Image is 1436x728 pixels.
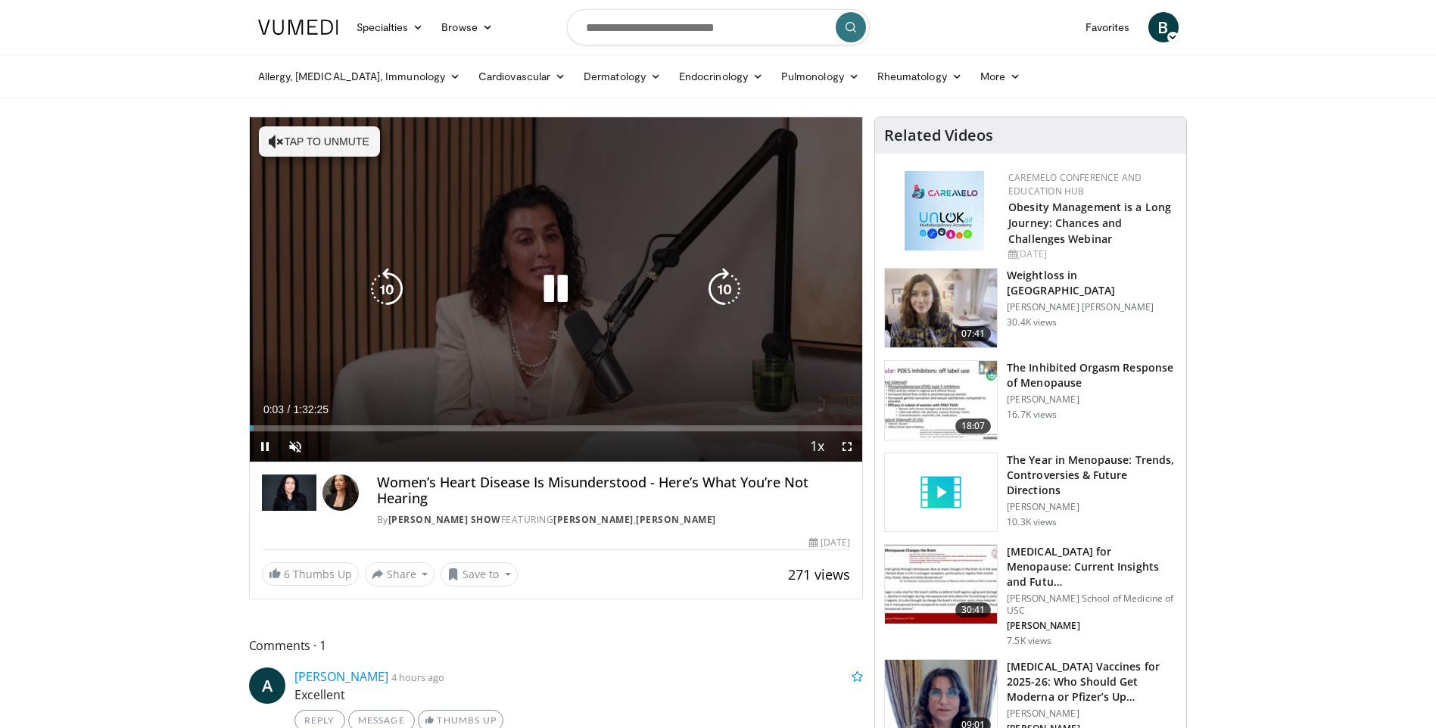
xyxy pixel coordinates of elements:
[884,268,1177,348] a: 07:41 Weightloss in [GEOGRAPHIC_DATA] [PERSON_NAME] [PERSON_NAME] 30.4K views
[284,567,290,581] span: 6
[884,360,1177,440] a: 18:07 The Inhibited Orgasm Response of Menopause [PERSON_NAME] 16.7K views
[1007,659,1177,705] h3: [MEDICAL_DATA] Vaccines for 2025-26: Who Should Get Moderna or Pfizer’s Up…
[1076,12,1139,42] a: Favorites
[288,403,291,415] span: /
[1007,516,1057,528] p: 10.3K views
[262,474,316,511] img: Dr. Gabrielle Lyon Show
[802,431,832,462] button: Playback Rate
[365,562,435,586] button: Share
[1007,409,1057,421] p: 16.7K views
[293,403,329,415] span: 1:32:25
[249,636,864,655] span: Comments 1
[250,431,280,462] button: Pause
[636,513,716,526] a: [PERSON_NAME]
[868,61,971,92] a: Rheumatology
[884,544,1177,647] a: 30:41 [MEDICAL_DATA] for Menopause: Current Insights and Futu… [PERSON_NAME] School of Medicine o...
[885,361,997,440] img: 283c0f17-5e2d-42ba-a87c-168d447cdba4.150x105_q85_crop-smart_upscale.jpg
[258,20,338,35] img: VuMedi Logo
[377,474,850,507] h4: Women’s Heart Disease Is Misunderstood - Here’s What You’re Not Hearing
[377,513,850,527] div: By FEATURING ,
[1007,360,1177,390] h3: The Inhibited Orgasm Response of Menopause
[670,61,772,92] a: Endocrinology
[280,431,310,462] button: Unmute
[1008,247,1174,261] div: [DATE]
[249,667,285,704] a: A
[1007,301,1177,313] p: [PERSON_NAME] [PERSON_NAME]
[1148,12,1179,42] a: B
[575,61,670,92] a: Dermatology
[955,602,992,618] span: 30:41
[809,536,850,549] div: [DATE]
[262,562,359,586] a: 6 Thumbs Up
[1007,620,1177,632] p: [PERSON_NAME]
[885,269,997,347] img: 9983fed1-7565-45be-8934-aef1103ce6e2.150x105_q85_crop-smart_upscale.jpg
[567,9,870,45] input: Search topics, interventions
[885,545,997,624] img: 47271b8a-94f4-49c8-b914-2a3d3af03a9e.150x105_q85_crop-smart_upscale.jpg
[250,117,863,462] video-js: Video Player
[322,474,359,511] img: Avatar
[885,453,997,532] img: video_placeholder_short.svg
[905,171,984,250] img: 45df64a9-a6de-482c-8a90-ada250f7980c.png.150x105_q85_autocrop_double_scale_upscale_version-0.2.jpg
[955,326,992,341] span: 07:41
[971,61,1029,92] a: More
[294,686,864,704] p: Excellent
[1007,453,1177,498] h3: The Year in Menopause: Trends, Controversies & Future Directions
[294,668,388,685] a: [PERSON_NAME]
[1007,708,1177,720] p: [PERSON_NAME]
[884,453,1177,533] a: The Year in Menopause: Trends, Controversies & Future Directions [PERSON_NAME] 10.3K views
[1007,316,1057,328] p: 30.4K views
[263,403,284,415] span: 0:03
[1007,501,1177,513] p: [PERSON_NAME]
[432,12,502,42] a: Browse
[832,431,862,462] button: Fullscreen
[441,562,518,586] button: Save to
[347,12,433,42] a: Specialties
[391,670,444,684] small: 4 hours ago
[1008,171,1142,198] a: CaReMeLO Conference and Education Hub
[1007,268,1177,298] h3: Weightloss in [GEOGRAPHIC_DATA]
[788,565,850,583] span: 271 views
[259,126,380,157] button: Tap to unmute
[884,126,993,145] h4: Related Videos
[1007,635,1051,647] p: 7.5K views
[469,61,575,92] a: Cardiovascular
[1007,544,1177,590] h3: [MEDICAL_DATA] for Menopause: Current Insights and Futu…
[388,513,501,526] a: [PERSON_NAME] Show
[1007,593,1177,617] p: [PERSON_NAME] School of Medicine of USC
[955,418,992,434] span: 18:07
[553,513,634,526] a: [PERSON_NAME]
[250,425,863,431] div: Progress Bar
[249,61,470,92] a: Allergy, [MEDICAL_DATA], Immunology
[1007,394,1177,406] p: [PERSON_NAME]
[772,61,868,92] a: Pulmonology
[1008,200,1171,246] a: Obesity Management is a Long Journey: Chances and Challenges Webinar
